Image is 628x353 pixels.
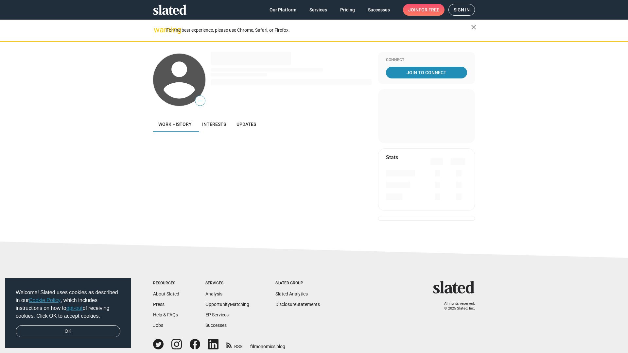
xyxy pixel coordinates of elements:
[335,4,360,16] a: Pricing
[16,325,120,338] a: dismiss cookie message
[158,122,192,127] span: Work history
[153,312,178,317] a: Help & FAQs
[275,302,320,307] a: DisclosureStatements
[275,281,320,286] div: Slated Group
[340,4,355,16] span: Pricing
[236,122,256,127] span: Updates
[66,305,83,311] a: opt-out
[197,116,231,132] a: Interests
[153,116,197,132] a: Work history
[153,323,163,328] a: Jobs
[16,289,120,320] span: Welcome! Slated uses cookies as described in our , which includes instructions on how to of recei...
[205,323,227,328] a: Successes
[363,4,395,16] a: Successes
[419,4,439,16] span: for free
[250,338,285,350] a: filmonomics blog
[368,4,390,16] span: Successes
[448,4,475,16] a: Sign in
[437,301,475,311] p: All rights reserved. © 2025 Slated, Inc.
[454,4,470,15] span: Sign in
[205,281,249,286] div: Services
[195,97,205,105] span: —
[231,116,261,132] a: Updates
[153,291,179,296] a: About Slated
[309,4,327,16] span: Services
[205,312,229,317] a: EP Services
[403,4,445,16] a: Joinfor free
[386,67,467,78] a: Join To Connect
[29,297,61,303] a: Cookie Policy
[153,302,165,307] a: Press
[202,122,226,127] span: Interests
[264,4,302,16] a: Our Platform
[386,154,398,161] mat-card-title: Stats
[270,4,296,16] span: Our Platform
[154,26,162,34] mat-icon: warning
[304,4,332,16] a: Services
[408,4,439,16] span: Join
[5,278,131,348] div: cookieconsent
[205,291,222,296] a: Analysis
[387,67,466,78] span: Join To Connect
[153,281,179,286] div: Resources
[166,26,471,35] div: For the best experience, please use Chrome, Safari, or Firefox.
[470,23,478,31] mat-icon: close
[226,340,242,350] a: RSS
[205,302,249,307] a: OpportunityMatching
[275,291,308,296] a: Slated Analytics
[250,344,258,349] span: film
[386,58,467,63] div: Connect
